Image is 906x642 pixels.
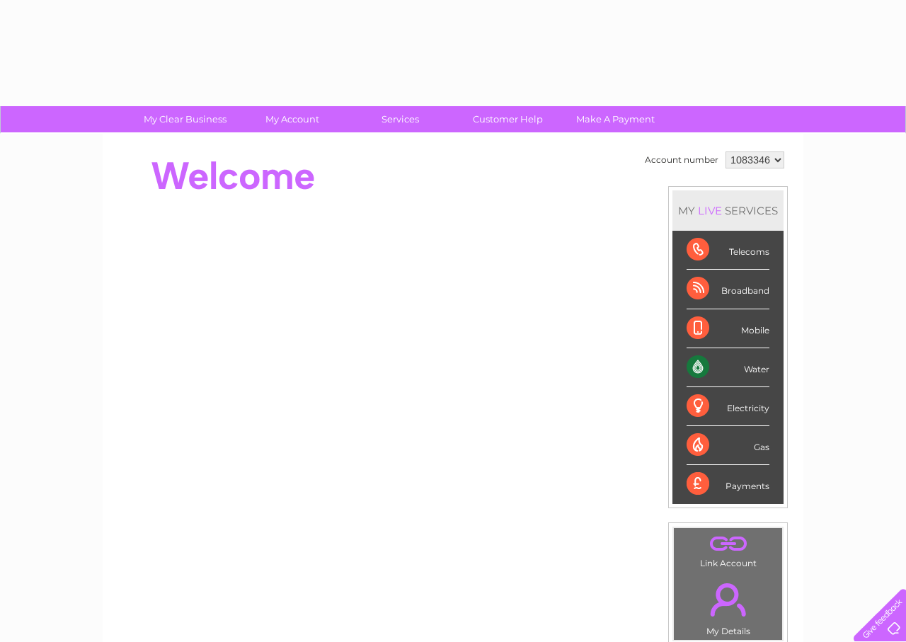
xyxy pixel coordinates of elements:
[687,231,769,270] div: Telecoms
[687,387,769,426] div: Electricity
[641,148,722,172] td: Account number
[234,106,351,132] a: My Account
[557,106,674,132] a: Make A Payment
[449,106,566,132] a: Customer Help
[677,575,779,624] a: .
[687,348,769,387] div: Water
[687,309,769,348] div: Mobile
[677,532,779,556] a: .
[342,106,459,132] a: Services
[687,426,769,465] div: Gas
[672,190,784,231] div: MY SERVICES
[687,465,769,503] div: Payments
[127,106,243,132] a: My Clear Business
[673,527,783,572] td: Link Account
[695,204,725,217] div: LIVE
[687,270,769,309] div: Broadband
[673,571,783,641] td: My Details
